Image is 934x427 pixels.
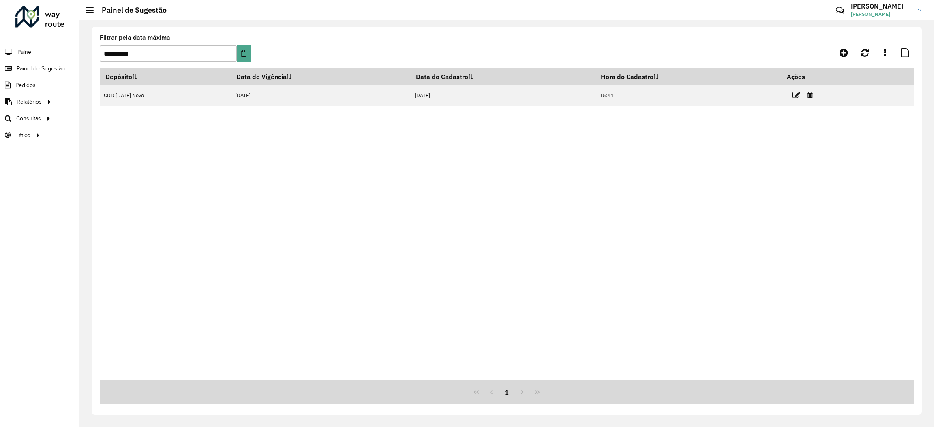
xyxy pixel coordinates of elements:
[499,384,514,400] button: 1
[851,2,912,10] h3: [PERSON_NAME]
[100,68,231,85] th: Depósito
[17,48,32,56] span: Painel
[807,90,813,100] a: Excluir
[792,90,800,100] a: Editar
[831,2,849,19] a: Contato Rápido
[410,68,595,85] th: Data do Cadastro
[15,131,30,139] span: Tático
[100,33,170,43] label: Filtrar pela data máxima
[17,64,65,73] span: Painel de Sugestão
[15,81,36,90] span: Pedidos
[16,114,41,123] span: Consultas
[410,85,595,106] td: [DATE]
[851,11,912,18] span: [PERSON_NAME]
[596,85,782,106] td: 15:41
[17,98,42,106] span: Relatórios
[237,45,251,62] button: Choose Date
[231,68,411,85] th: Data de Vigência
[231,85,411,106] td: [DATE]
[782,68,830,85] th: Ações
[596,68,782,85] th: Hora do Cadastro
[100,85,231,106] td: CDD [DATE] Novo
[94,6,167,15] h2: Painel de Sugestão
